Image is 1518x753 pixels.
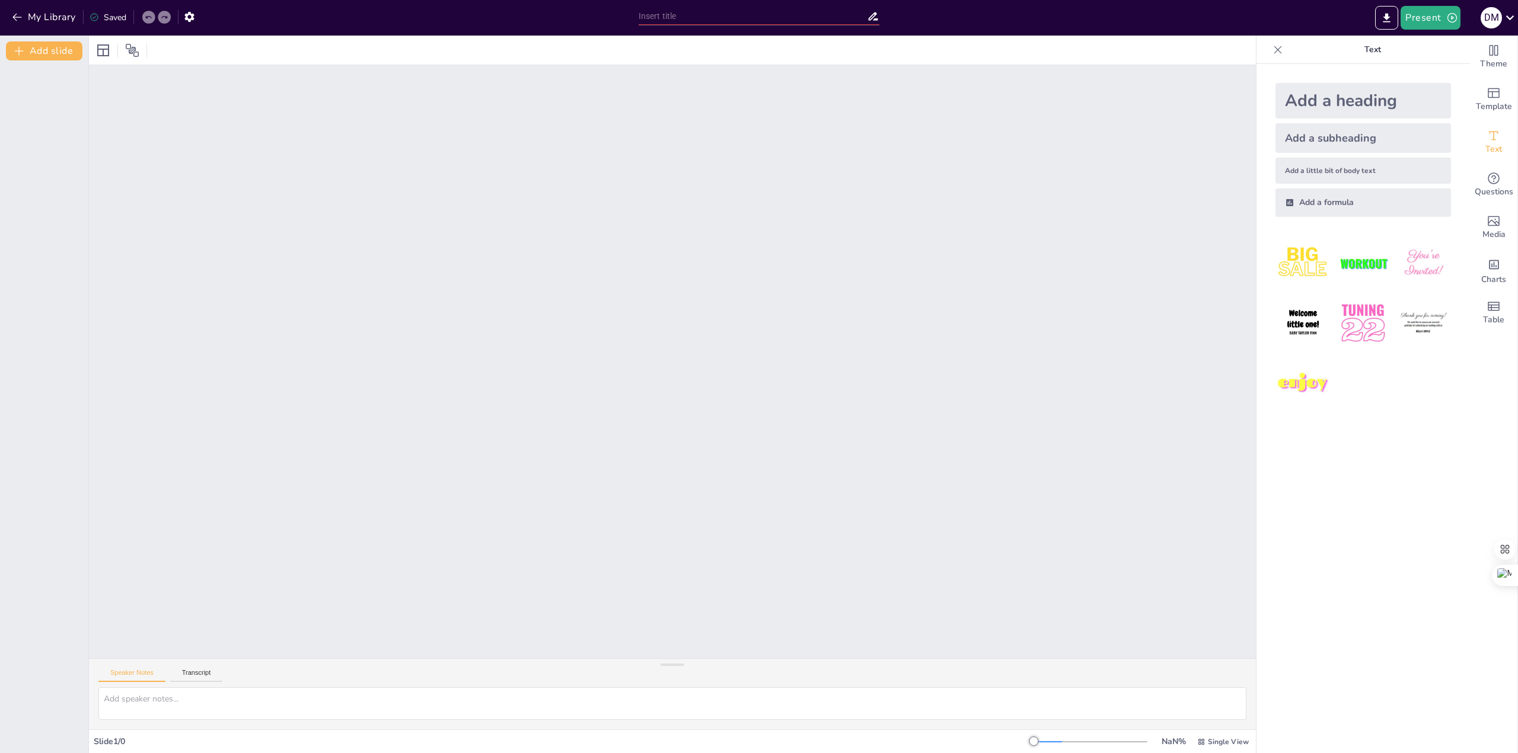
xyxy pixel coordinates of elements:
span: Position [125,43,139,57]
div: Add a little bit of body text [1275,158,1451,184]
div: NaN % [1159,736,1188,747]
img: 7.jpeg [1275,356,1331,411]
div: D M [1481,7,1502,28]
span: Single View [1208,737,1249,746]
p: Text [1287,36,1458,64]
div: Add ready made slides [1470,78,1517,121]
span: Table [1483,313,1504,326]
button: Export to PowerPoint [1375,6,1398,30]
img: 6.jpeg [1396,296,1451,351]
div: Add images, graphics, shapes or video [1470,206,1517,249]
img: 4.jpeg [1275,296,1331,351]
div: Add a subheading [1275,123,1451,153]
div: Layout [94,41,113,60]
div: Add text boxes [1470,121,1517,164]
img: 3.jpeg [1396,236,1451,291]
span: Media [1482,228,1506,241]
button: Present [1401,6,1460,30]
span: Template [1476,100,1512,113]
img: 1.jpeg [1275,236,1331,291]
span: Charts [1481,273,1506,286]
div: Add charts and graphs [1470,249,1517,291]
span: Questions [1475,185,1513,198]
img: 5.jpeg [1335,296,1391,351]
button: Add slide [6,41,82,60]
div: Add a heading [1275,83,1451,118]
div: Get real-time input from your audience [1470,164,1517,206]
button: Transcript [170,669,223,682]
button: Speaker Notes [98,669,165,682]
div: Slide 1 / 0 [94,736,1034,747]
span: Text [1485,143,1502,156]
button: My Library [9,8,81,27]
div: Change the overall theme [1470,36,1517,78]
div: Saved [90,12,126,23]
div: Add a table [1470,291,1517,334]
span: Theme [1480,57,1507,71]
img: 2.jpeg [1335,236,1391,291]
div: Add a formula [1275,188,1451,217]
button: D M [1481,6,1502,30]
input: Insert title [639,8,868,25]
